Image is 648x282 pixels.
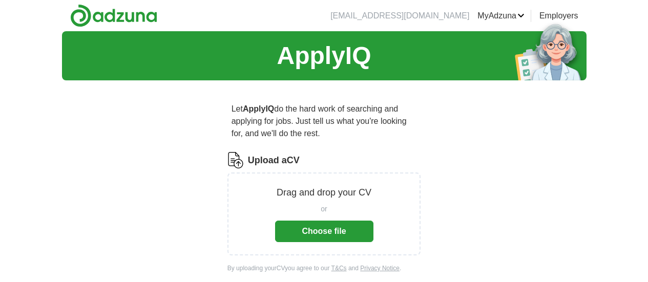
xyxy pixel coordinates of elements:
[539,10,578,22] a: Employers
[277,186,371,200] p: Drag and drop your CV
[227,99,421,144] p: Let do the hard work of searching and applying for jobs. Just tell us what you're looking for, an...
[227,264,421,273] div: By uploading your CV you agree to our and .
[248,154,300,167] label: Upload a CV
[330,10,469,22] li: [EMAIL_ADDRESS][DOMAIN_NAME]
[477,10,525,22] a: MyAdzuna
[331,265,347,272] a: T&Cs
[70,4,157,27] img: Adzuna logo
[227,152,244,168] img: CV Icon
[360,265,400,272] a: Privacy Notice
[243,104,274,113] strong: ApplyIQ
[275,221,373,242] button: Choose file
[277,37,371,74] h1: ApplyIQ
[321,204,327,214] span: or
